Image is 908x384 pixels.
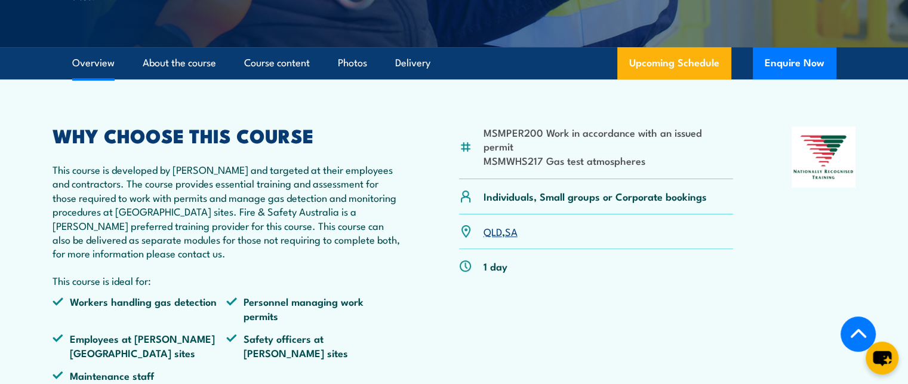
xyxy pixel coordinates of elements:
[72,47,115,79] a: Overview
[53,127,401,143] h2: WHY CHOOSE THIS COURSE
[753,47,836,79] button: Enquire Now
[617,47,731,79] a: Upcoming Schedule
[53,274,401,287] p: This course is ideal for:
[484,125,734,153] li: MSMPER200 Work in accordance with an issued permit
[484,225,518,238] p: ,
[792,127,856,188] img: Nationally Recognised Training logo.
[53,162,401,260] p: This course is developed by [PERSON_NAME] and targeted at their employees and contractors. The co...
[226,331,401,360] li: Safety officers at [PERSON_NAME] sites
[866,342,898,374] button: chat-button
[244,47,310,79] a: Course content
[505,224,518,238] a: SA
[53,331,227,360] li: Employees at [PERSON_NAME][GEOGRAPHIC_DATA] sites
[484,224,502,238] a: QLD
[484,153,734,167] li: MSMWHS217 Gas test atmospheres
[53,294,227,322] li: Workers handling gas detection
[484,259,507,273] p: 1 day
[53,368,227,382] li: Maintenance staff
[226,294,401,322] li: Personnel managing work permits
[338,47,367,79] a: Photos
[484,189,707,203] p: Individuals, Small groups or Corporate bookings
[143,47,216,79] a: About the course
[395,47,430,79] a: Delivery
